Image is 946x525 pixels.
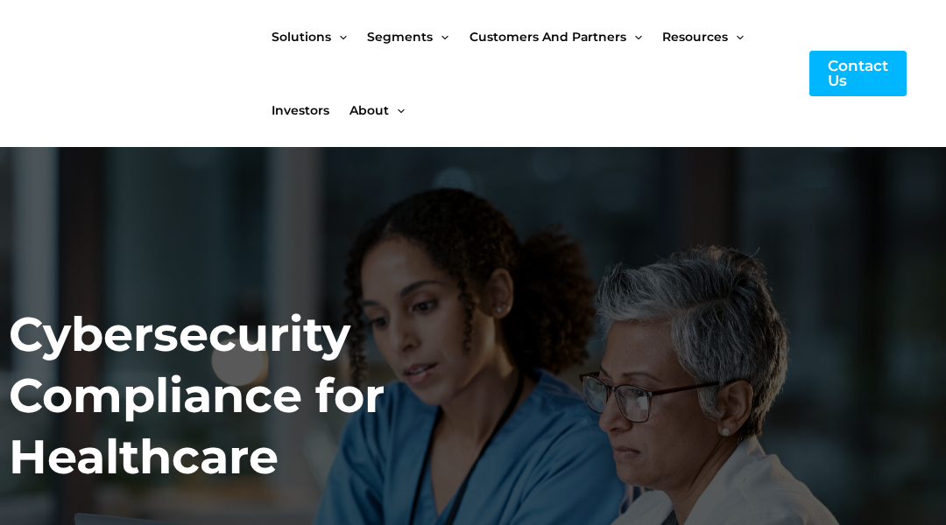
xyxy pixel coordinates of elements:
a: Contact Us [809,51,907,96]
span: Menu Toggle [389,73,405,147]
h2: Cybersecurity Compliance for Healthcare [9,304,530,488]
span: About [349,73,389,147]
img: CyberCatch [31,38,241,110]
span: Investors [272,73,329,147]
a: Investors [272,73,349,147]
